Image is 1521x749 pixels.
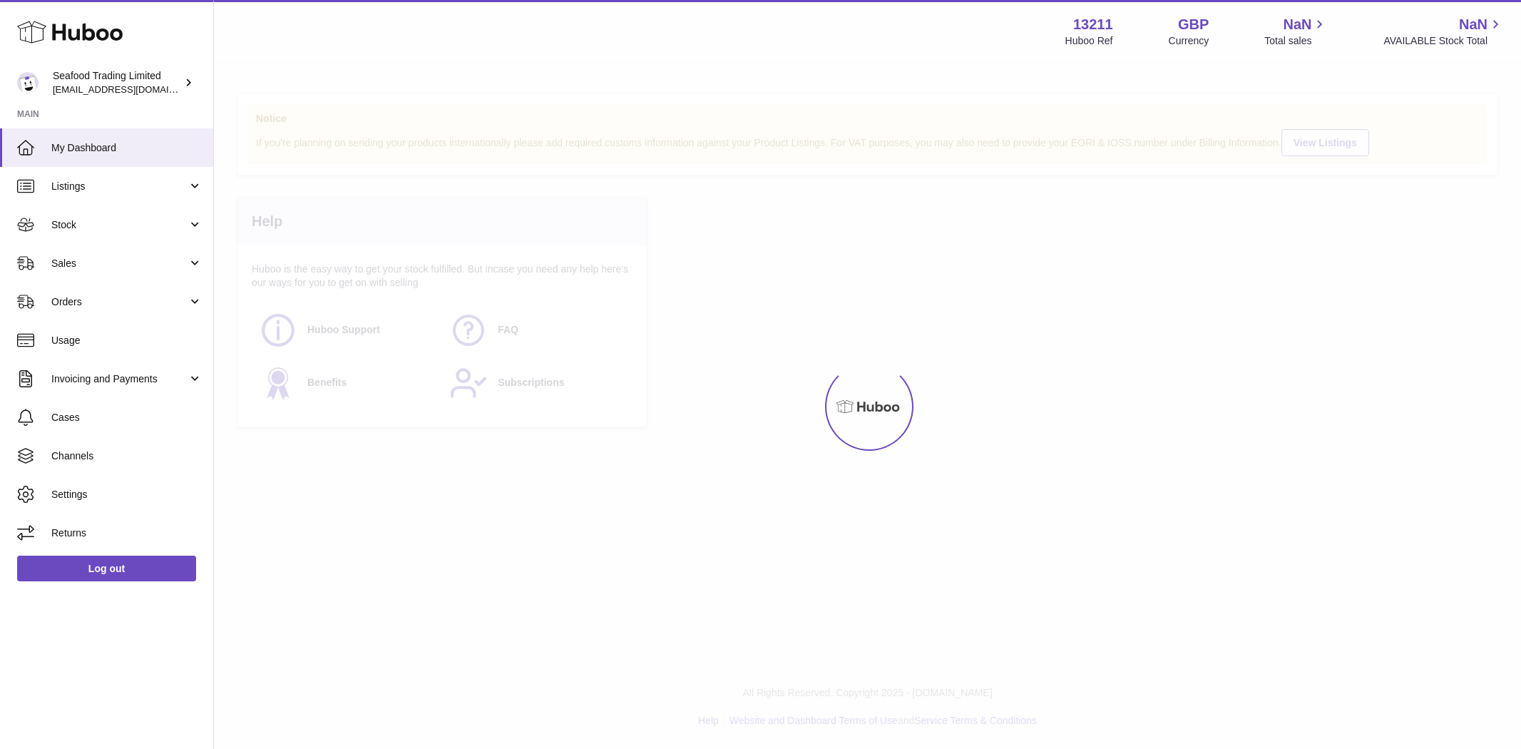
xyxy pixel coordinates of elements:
span: AVAILABLE Stock Total [1383,34,1504,48]
span: Listings [51,180,188,193]
span: NaN [1459,15,1487,34]
div: Huboo Ref [1065,34,1113,48]
span: Total sales [1264,34,1328,48]
span: Settings [51,488,203,501]
span: NaN [1283,15,1311,34]
span: [EMAIL_ADDRESS][DOMAIN_NAME] [53,83,210,95]
span: Returns [51,526,203,540]
span: Orders [51,295,188,309]
span: Usage [51,334,203,347]
img: internalAdmin-13211@internal.huboo.com [17,72,39,93]
span: Stock [51,218,188,232]
span: My Dashboard [51,141,203,155]
span: Channels [51,449,203,463]
div: Seafood Trading Limited [53,69,181,96]
strong: GBP [1178,15,1209,34]
a: NaN AVAILABLE Stock Total [1383,15,1504,48]
strong: 13211 [1073,15,1113,34]
span: Invoicing and Payments [51,372,188,386]
a: Log out [17,556,196,581]
span: Cases [51,411,203,424]
span: Sales [51,257,188,270]
a: NaN Total sales [1264,15,1328,48]
div: Currency [1169,34,1209,48]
